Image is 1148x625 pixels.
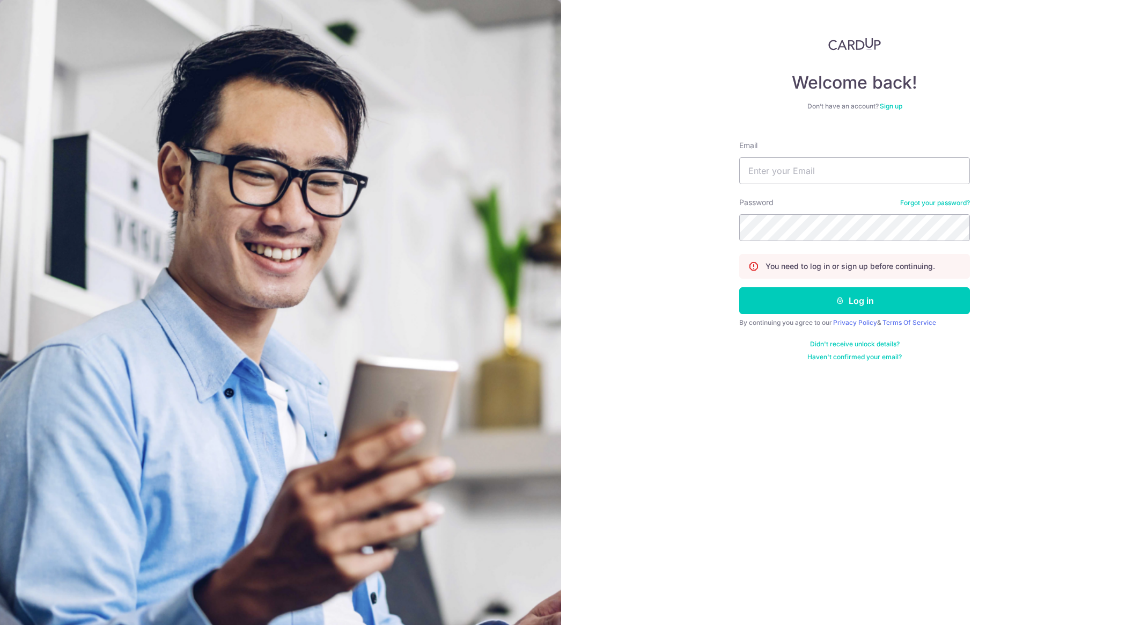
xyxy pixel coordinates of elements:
[766,261,935,272] p: You need to log in or sign up before continuing.
[739,197,774,208] label: Password
[810,340,900,348] a: Didn't receive unlock details?
[880,102,902,110] a: Sign up
[900,199,970,207] a: Forgot your password?
[882,318,936,326] a: Terms Of Service
[739,157,970,184] input: Enter your Email
[739,140,757,151] label: Email
[739,72,970,93] h4: Welcome back!
[828,38,881,50] img: CardUp Logo
[807,353,902,361] a: Haven't confirmed your email?
[739,318,970,327] div: By continuing you agree to our &
[833,318,877,326] a: Privacy Policy
[739,287,970,314] button: Log in
[739,102,970,111] div: Don’t have an account?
